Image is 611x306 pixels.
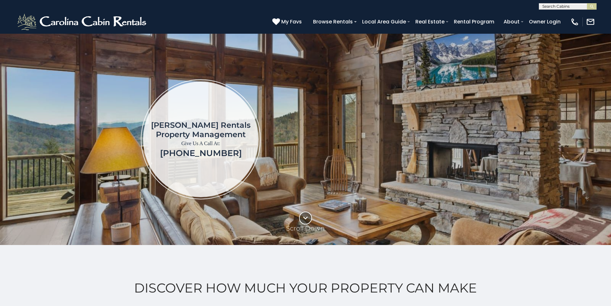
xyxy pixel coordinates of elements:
img: White-1-2.png [16,12,149,31]
a: Real Estate [412,16,448,27]
img: phone-regular-white.png [570,17,579,26]
a: [PHONE_NUMBER] [160,148,242,158]
a: Rental Program [451,16,497,27]
span: My Favs [281,18,302,26]
iframe: New Contact Form [364,53,573,226]
h2: Discover How Much Your Property Can Make [16,281,595,295]
a: Owner Login [526,16,564,27]
img: mail-regular-white.png [586,17,595,26]
a: Browse Rentals [310,16,356,27]
p: Scroll Down [286,224,325,232]
p: Give Us A Call At: [151,139,250,148]
h1: [PERSON_NAME] Rentals Property Management [151,120,250,139]
a: Local Area Guide [359,16,409,27]
a: About [500,16,523,27]
a: My Favs [272,18,303,26]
